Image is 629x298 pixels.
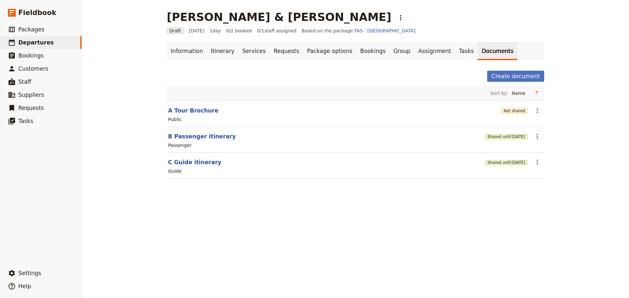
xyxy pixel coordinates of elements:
button: Actions [395,12,406,23]
span: Customers [18,65,48,72]
span: Requests [18,105,44,111]
span: Tasks [18,118,33,124]
button: Create document [487,71,544,82]
span: [DATE] [512,160,525,165]
a: Tasks [455,42,478,60]
button: C Guide itinerary [168,158,221,166]
select: Sort by: [509,88,532,98]
span: Sort by: [490,90,508,96]
button: B Passenger itinerary [168,132,236,140]
span: Suppliers [18,92,44,98]
button: Actions [532,157,543,168]
a: Information [167,42,207,60]
span: Settings [18,270,41,276]
a: Assignment [414,42,455,60]
a: Services [238,42,270,60]
a: Package options [303,42,356,60]
a: Itinerary [207,42,238,60]
button: Actions [532,131,543,142]
span: Help [18,283,31,289]
a: Group [390,42,414,60]
span: 1 day [210,27,221,34]
span: [DATE] [512,134,525,139]
div: Public [168,116,181,123]
span: [DATE] [189,27,204,34]
div: Guide [168,168,181,174]
button: Not shared [501,108,528,114]
span: Staff [18,79,31,85]
a: Bookings [356,42,390,60]
span: 0/2 booked [226,27,252,34]
a: Documents [478,42,517,60]
span: 0 / 1 staff assigned [257,27,296,34]
button: Actions [532,105,543,116]
button: Change sort direction [532,88,542,98]
span: Draft [167,27,183,34]
button: Shared until[DATE] [485,160,528,165]
h1: [PERSON_NAME] & [PERSON_NAME] [167,10,391,24]
span: Packages [18,26,44,33]
button: A Tour Brochure [168,107,219,114]
span: Departures [18,39,54,46]
button: Shared until[DATE] [485,134,528,139]
a: TAS - [GEOGRAPHIC_DATA] [354,28,415,33]
div: Passenger [168,142,192,149]
span: Based on the package: [302,27,416,34]
span: Bookings [18,52,44,59]
span: Fieldbook [18,8,56,18]
a: Requests [270,42,303,60]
